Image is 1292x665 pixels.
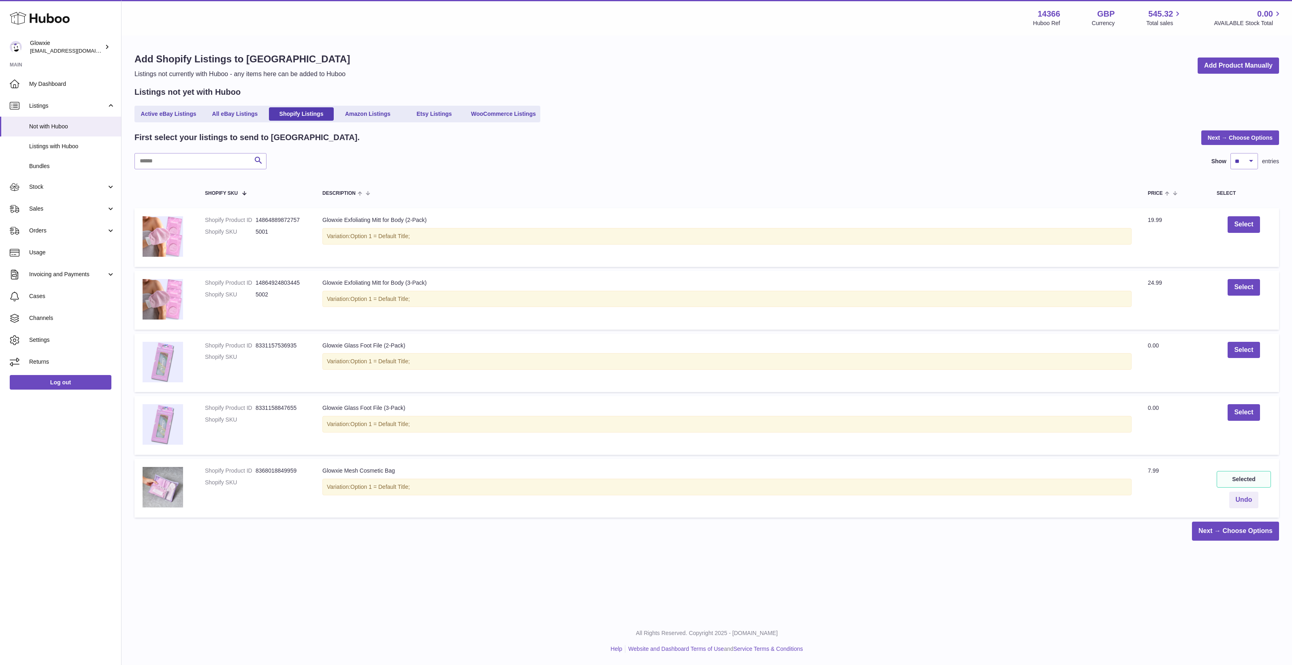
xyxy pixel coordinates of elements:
span: 0.00 [1257,9,1273,19]
div: Currency [1092,19,1115,27]
dt: Shopify Product ID [205,216,256,224]
button: Select [1228,404,1260,421]
span: Channels [29,314,115,322]
span: 19.99 [1148,217,1162,223]
strong: GBP [1097,9,1115,19]
a: Amazon Listings [335,107,400,121]
div: Variation: [322,291,1132,307]
strong: 14366 [1038,9,1060,19]
dt: Shopify Product ID [205,342,256,350]
div: Variation: [322,353,1132,370]
span: Listings with Huboo [29,143,115,150]
span: [EMAIL_ADDRESS][DOMAIN_NAME] [30,47,119,54]
span: Settings [29,336,115,344]
span: 24.99 [1148,279,1162,286]
dt: Shopify Product ID [205,279,256,287]
span: Option 1 = Default Title; [350,484,410,490]
dt: Shopify SKU [205,479,256,486]
a: Service Terms & Conditions [733,646,803,652]
a: Help [611,646,623,652]
div: Selected [1217,471,1271,488]
li: and [625,645,803,653]
h2: Listings not yet with Huboo [134,87,241,98]
dd: 8331157536935 [256,342,306,350]
a: 0.00 AVAILABLE Stock Total [1214,9,1282,27]
button: Select [1228,279,1260,296]
span: Orders [29,227,107,234]
a: Next → Choose Options [1192,522,1279,541]
div: Glowxie Glass Foot File (3-Pack) [322,404,1132,412]
h1: Add Shopify Listings to [GEOGRAPHIC_DATA] [134,53,350,66]
div: Variation: [322,416,1132,433]
button: Select [1228,216,1260,233]
a: Website and Dashboard Terms of Use [628,646,724,652]
div: Variation: [322,479,1132,495]
span: entries [1262,158,1279,165]
img: Glove_TikTok_x2_copy_-Photoroom.jpg [143,279,183,320]
p: Listings not currently with Huboo - any items here can be added to Huboo [134,70,350,79]
img: 1_b634f42b-3d2c-4b18-8307-b96668fc9e01-951970.jpg [143,467,183,507]
dd: 14864924803445 [256,279,306,287]
span: Stock [29,183,107,191]
span: 545.32 [1148,9,1173,19]
img: XL-7-533404-494010.jpg [143,342,183,382]
span: AVAILABLE Stock Total [1214,19,1282,27]
dd: 5001 [256,228,306,236]
button: Undo [1229,492,1259,508]
a: Etsy Listings [402,107,467,121]
span: Returns [29,358,115,366]
span: Sales [29,205,107,213]
a: All eBay Listings [203,107,267,121]
span: My Dashboard [29,80,115,88]
span: Invoicing and Payments [29,271,107,278]
a: 545.32 Total sales [1146,9,1182,27]
span: Cases [29,292,115,300]
div: Glowxie Exfoliating Mitt for Body (3-Pack) [322,279,1132,287]
a: Shopify Listings [269,107,334,121]
span: Not with Huboo [29,123,115,130]
img: Glove_TikTok_x2-Photoroom.jpg [143,216,183,257]
div: Select [1217,191,1271,196]
span: Description [322,191,356,196]
span: Shopify SKU [205,191,238,196]
dt: Shopify SKU [205,228,256,236]
dd: 8368018849959 [256,467,306,475]
a: Log out [10,375,111,390]
img: internalAdmin-14366@internal.huboo.com [10,41,22,53]
span: 0.00 [1148,342,1159,349]
dt: Shopify SKU [205,291,256,298]
label: Show [1211,158,1226,165]
div: Glowxie Exfoliating Mitt for Body (2-Pack) [322,216,1132,224]
dt: Shopify Product ID [205,467,256,475]
dt: Shopify Product ID [205,404,256,412]
div: Glowxie Mesh Cosmetic Bag [322,467,1132,475]
dt: Shopify SKU [205,353,256,361]
span: Option 1 = Default Title; [350,296,410,302]
dd: 14864889872757 [256,216,306,224]
dt: Shopify SKU [205,416,256,424]
p: All Rights Reserved. Copyright 2025 - [DOMAIN_NAME] [128,629,1286,637]
div: Glowxie Glass Foot File (2-Pack) [322,342,1132,350]
img: XL-7-533404-821728.jpg [143,404,183,445]
a: Next → Choose Options [1201,130,1279,145]
div: Variation: [322,228,1132,245]
span: Total sales [1146,19,1182,27]
span: 0.00 [1148,405,1159,411]
a: WooCommerce Listings [468,107,539,121]
span: Option 1 = Default Title; [350,358,410,364]
a: Add Product Manually [1198,58,1279,74]
div: Huboo Ref [1033,19,1060,27]
span: Usage [29,249,115,256]
span: Bundles [29,162,115,170]
h2: First select your listings to send to [GEOGRAPHIC_DATA]. [134,132,360,143]
dd: 8331158847655 [256,404,306,412]
span: Price [1148,191,1163,196]
span: Listings [29,102,107,110]
button: Select [1228,342,1260,358]
span: 7.99 [1148,467,1159,474]
a: Active eBay Listings [136,107,201,121]
span: Option 1 = Default Title; [350,421,410,427]
dd: 5002 [256,291,306,298]
span: Option 1 = Default Title; [350,233,410,239]
div: Glowxie [30,39,103,55]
